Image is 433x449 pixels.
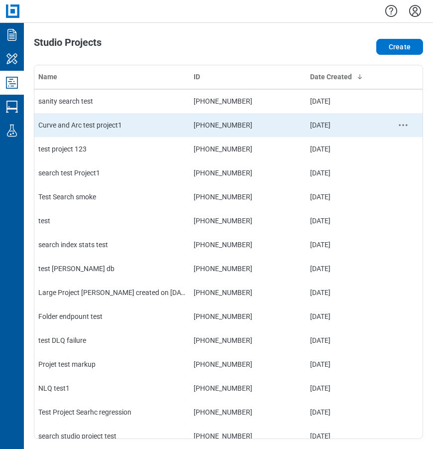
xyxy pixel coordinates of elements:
td: [PHONE_NUMBER] [190,257,306,281]
td: [PHONE_NUMBER] [190,304,306,328]
td: [DATE] [306,209,384,233]
td: [PHONE_NUMBER] [190,113,306,137]
td: search studio project test [34,424,190,448]
td: [DATE] [306,352,384,376]
td: [PHONE_NUMBER] [190,137,306,161]
td: [PHONE_NUMBER] [190,233,306,257]
td: search test Project1 [34,161,190,185]
td: [PHONE_NUMBER] [190,328,306,352]
td: [PHONE_NUMBER] [190,161,306,185]
td: Large Project [PERSON_NAME] created on [DATE] [34,281,190,304]
td: [DATE] [306,376,384,400]
td: [PHONE_NUMBER] [190,185,306,209]
svg: Documents [4,27,20,43]
td: [DATE] [306,137,384,161]
td: Test Project Searhc regression [34,400,190,424]
td: [DATE] [306,113,384,137]
h1: Studio Projects [34,37,102,53]
div: ID [194,72,302,82]
button: project-actions-menu [397,119,409,131]
td: [DATE] [306,424,384,448]
td: test DLQ failure [34,328,190,352]
td: [DATE] [306,89,384,113]
div: Date Created [310,72,380,82]
div: Name [38,72,186,82]
td: [DATE] [306,233,384,257]
td: [DATE] [306,257,384,281]
td: [PHONE_NUMBER] [190,209,306,233]
td: test [PERSON_NAME] db [34,257,190,281]
td: [DATE] [306,400,384,424]
td: [DATE] [306,161,384,185]
td: test [34,209,190,233]
td: NLQ test1 [34,376,190,400]
td: [DATE] [306,328,384,352]
td: [DATE] [306,185,384,209]
svg: Studio Projects [4,75,20,91]
td: [DATE] [306,304,384,328]
td: [PHONE_NUMBER] [190,352,306,376]
svg: Studio Sessions [4,99,20,115]
td: Curve and Arc test project1 [34,113,190,137]
svg: My Workspace [4,51,20,67]
button: Settings [407,2,423,19]
button: Create [376,39,423,55]
td: Folder endpount test [34,304,190,328]
td: [DATE] [306,281,384,304]
td: search index stats test [34,233,190,257]
td: Projet test markup [34,352,190,376]
td: test project 123 [34,137,190,161]
svg: Labs [4,123,20,139]
td: [PHONE_NUMBER] [190,424,306,448]
td: [PHONE_NUMBER] [190,376,306,400]
td: [PHONE_NUMBER] [190,281,306,304]
td: [PHONE_NUMBER] [190,89,306,113]
td: Test Search smoke [34,185,190,209]
td: sanity search test [34,89,190,113]
td: [PHONE_NUMBER] [190,400,306,424]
